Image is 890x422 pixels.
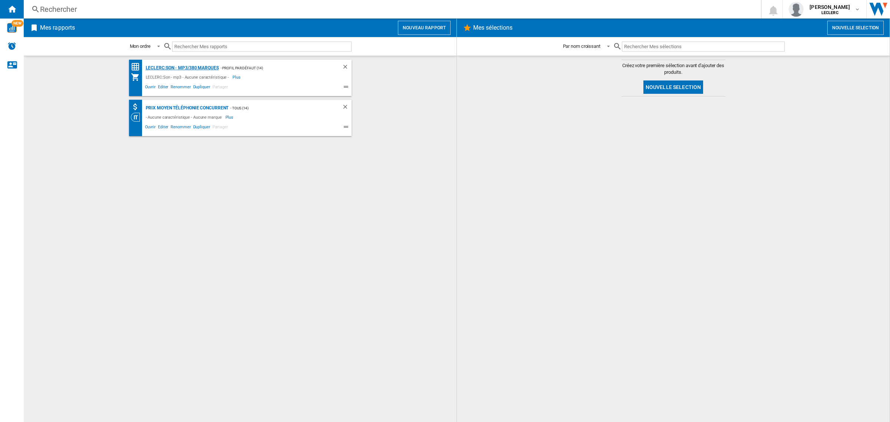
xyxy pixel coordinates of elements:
span: Renommer [169,123,192,132]
span: NEW [11,20,23,27]
div: LECLERC:Son - mp3/380 marques [144,63,219,73]
div: Prix moyen Téléphonie concurrent [144,103,229,113]
button: Nouvelle selection [827,21,884,35]
img: profile.jpg [789,2,804,17]
b: LECLERC [821,10,838,15]
input: Rechercher Mes rapports [172,42,352,52]
h2: Mes sélections [472,21,514,35]
span: Ouvrir [144,123,157,132]
div: Moyenne de prix des distributeurs (absolue) [131,102,144,112]
div: Mon assortiment [131,73,144,82]
div: LECLERC:Son - mp3 - Aucune caractéristique - [144,73,233,82]
span: [PERSON_NAME] [810,3,850,11]
div: - Aucune caractéristique - Aucune marque [144,113,225,122]
div: Vision Catégorie [131,113,144,122]
span: Renommer [169,83,192,92]
button: Nouveau rapport [398,21,451,35]
div: Rechercher [40,4,742,14]
div: - TOUS (14) [228,103,327,113]
img: wise-card.svg [7,23,17,33]
span: Dupliquer [192,123,211,132]
span: Partager [211,83,229,92]
div: Mon ordre [130,43,151,49]
div: Par nom croissant [563,43,600,49]
div: Matrice des prix [131,62,144,72]
div: - Profil par défaut (14) [219,63,327,73]
div: Supprimer [342,103,352,113]
h2: Mes rapports [39,21,76,35]
img: alerts-logo.svg [7,42,16,50]
span: Plus [225,113,235,122]
span: Plus [233,73,242,82]
span: Editer [157,83,169,92]
input: Rechercher Mes sélections [622,42,785,52]
span: Editer [157,123,169,132]
div: Supprimer [342,63,352,73]
span: Dupliquer [192,83,211,92]
button: Nouvelle selection [643,80,703,94]
span: Créez votre première sélection avant d'ajouter des produits. [622,62,725,76]
span: Ouvrir [144,83,157,92]
span: Partager [211,123,229,132]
